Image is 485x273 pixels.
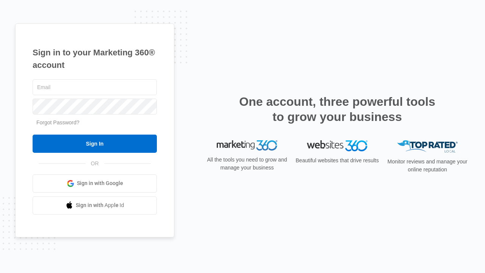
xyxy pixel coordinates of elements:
[237,94,438,124] h2: One account, three powerful tools to grow your business
[86,160,104,168] span: OR
[33,174,157,193] a: Sign in with Google
[36,119,80,126] a: Forgot Password?
[205,156,289,172] p: All the tools you need to grow and manage your business
[217,140,277,151] img: Marketing 360
[77,179,123,187] span: Sign in with Google
[295,157,380,165] p: Beautiful websites that drive results
[33,196,157,215] a: Sign in with Apple Id
[33,79,157,95] input: Email
[76,201,124,209] span: Sign in with Apple Id
[307,140,368,151] img: Websites 360
[33,46,157,71] h1: Sign in to your Marketing 360® account
[397,140,458,153] img: Top Rated Local
[385,158,470,174] p: Monitor reviews and manage your online reputation
[33,135,157,153] input: Sign In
